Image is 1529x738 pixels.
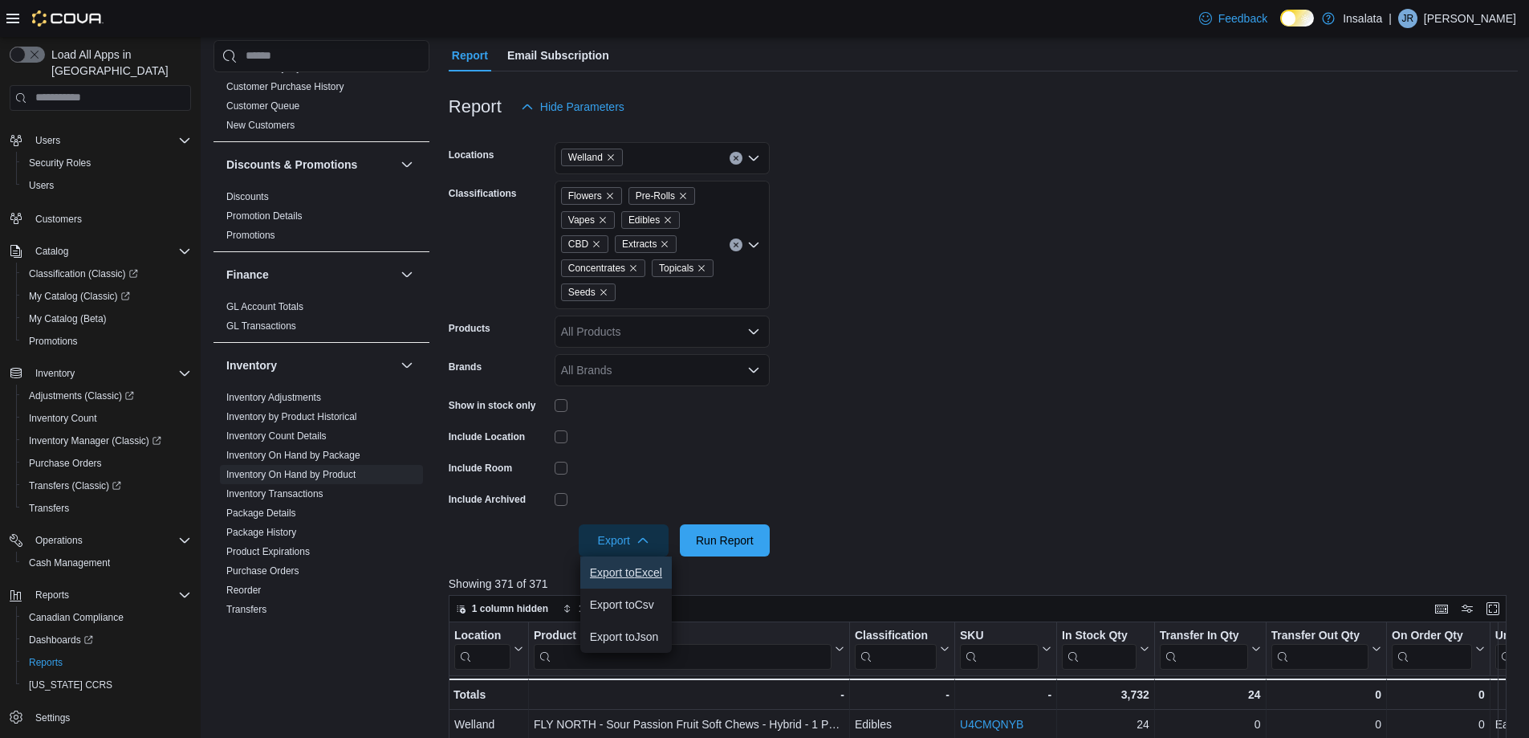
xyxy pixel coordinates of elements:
[226,190,269,203] span: Discounts
[226,430,327,442] a: Inventory Count Details
[730,152,742,165] button: Clear input
[1062,685,1149,704] div: 3,732
[213,187,429,251] div: Discounts & Promotions
[16,263,197,285] a: Classification (Classic)
[1280,10,1314,27] input: Dark Mode
[561,149,623,166] span: Welland
[449,322,490,335] label: Products
[16,174,197,197] button: Users
[226,527,296,538] a: Package History
[16,606,197,629] button: Canadian Compliance
[29,131,67,150] button: Users
[1271,629,1368,644] div: Transfer Out Qty
[213,39,429,141] div: Customer
[580,621,672,653] button: Export toJson
[22,553,191,573] span: Cash Management
[590,630,662,643] span: Export to Json
[226,450,360,461] a: Inventory On Hand by Package
[1392,715,1485,734] div: 0
[855,715,950,734] div: Edibles
[16,385,197,407] a: Adjustments (Classic)
[1160,629,1261,670] button: Transfer In Qty
[32,10,104,27] img: Cova
[226,120,295,131] a: New Customers
[605,191,615,201] button: Remove Flowers from selection in this group
[29,708,76,728] a: Settings
[1483,599,1503,618] button: Enter fullscreen
[29,364,81,383] button: Inventory
[22,309,191,328] span: My Catalog (Beta)
[22,287,191,306] span: My Catalog (Classic)
[29,210,88,229] a: Customers
[747,325,760,338] button: Open list of options
[226,488,323,499] a: Inventory Transactions
[16,497,197,520] button: Transfers
[747,239,760,251] button: Open list of options
[16,651,197,674] button: Reports
[226,449,360,462] span: Inventory On Hand by Package
[449,187,517,200] label: Classifications
[3,129,197,152] button: Users
[226,545,310,558] span: Product Expirations
[16,407,197,430] button: Inventory Count
[226,81,344,92] a: Customer Purchase History
[22,476,191,495] span: Transfers (Classic)
[16,152,197,174] button: Security Roles
[22,431,168,451] a: Inventory Manager (Classic)
[449,599,555,618] button: 1 column hidden
[960,629,1039,670] div: SKU URL
[22,499,75,518] a: Transfers
[397,356,417,375] button: Inventory
[855,685,950,704] div: -
[29,434,161,447] span: Inventory Manager (Classic)
[29,585,191,605] span: Reports
[454,715,523,734] div: Welland
[1160,629,1248,644] div: Transfer In Qty
[226,157,357,173] h3: Discounts & Promotions
[226,604,266,615] a: Transfers
[568,260,625,276] span: Concentrates
[226,565,299,577] a: Purchase Orders
[1271,715,1381,734] div: 0
[226,267,394,283] button: Finance
[3,706,197,729] button: Settings
[226,210,303,222] a: Promotion Details
[855,629,950,670] button: Classification
[29,457,102,470] span: Purchase Orders
[226,191,269,202] a: Discounts
[226,100,299,112] span: Customer Queue
[507,39,609,71] span: Email Subscription
[3,529,197,552] button: Operations
[449,399,536,412] label: Show in stock only
[960,718,1023,731] a: U4CMQNYB
[226,507,296,520] span: Package Details
[226,300,303,313] span: GL Account Totals
[16,330,197,353] button: Promotions
[1271,629,1368,670] div: Transfer Out Qty
[226,320,296,332] a: GL Transactions
[16,475,197,497] a: Transfers (Classic)
[22,332,191,351] span: Promotions
[22,653,69,672] a: Reports
[534,629,832,644] div: Product
[35,367,75,380] span: Inventory
[1402,9,1414,28] span: JR
[592,239,601,249] button: Remove CBD from selection in this group
[16,629,197,651] a: Dashboards
[636,188,675,204] span: Pre-Rolls
[22,264,144,283] a: Classification (Classic)
[29,364,191,383] span: Inventory
[568,236,588,252] span: CBD
[22,476,128,495] a: Transfers (Classic)
[45,47,191,79] span: Load All Apps in [GEOGRAPHIC_DATA]
[29,707,191,728] span: Settings
[561,235,608,253] span: CBD
[29,634,93,646] span: Dashboards
[590,566,662,579] span: Export to Excel
[226,526,296,539] span: Package History
[1280,27,1281,27] span: Dark Mode
[16,674,197,696] button: [US_STATE] CCRS
[730,239,742,251] button: Clear input
[29,502,69,515] span: Transfers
